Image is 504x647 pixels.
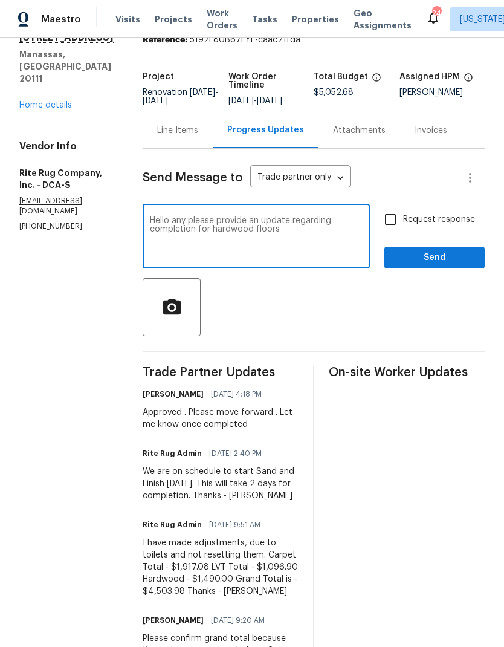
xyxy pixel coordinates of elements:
span: [DATE] [143,97,168,105]
span: - [228,97,282,105]
h6: [PERSON_NAME] [143,614,204,626]
span: [DATE] [190,88,215,97]
h5: Work Order Timeline [228,73,314,89]
div: Progress Updates [227,124,304,136]
span: [DATE] 4:18 PM [211,388,262,400]
span: Send Message to [143,172,243,184]
span: Send [394,250,475,265]
div: Line Items [157,125,198,137]
h5: Assigned HPM [399,73,460,81]
span: [DATE] [228,97,254,105]
span: Maestro [41,13,81,25]
span: Geo Assignments [354,7,412,31]
div: Approved . Please move forward . Let me know once completed [143,406,299,431]
div: 5192E80B67EYF-caac21fda [143,34,485,46]
span: Projects [155,13,192,25]
span: [DATE] [257,97,282,105]
span: [DATE] 9:51 AM [209,519,260,531]
span: Visits [115,13,140,25]
span: The hpm assigned to this work order. [464,73,473,88]
span: [DATE] 2:40 PM [209,447,262,460]
h5: Project [143,73,174,81]
a: Home details [19,101,72,109]
span: Trade Partner Updates [143,366,299,379]
div: 24 [432,7,441,19]
span: Request response [403,213,475,226]
span: [DATE] 9:20 AM [211,614,265,626]
span: Work Orders [207,7,237,31]
span: On-site Worker Updates [329,366,485,379]
button: Send [384,247,485,269]
b: Reference: [143,36,187,44]
span: $5,052.68 [314,88,354,97]
span: The total cost of line items that have been proposed by Opendoor. This sum includes line items th... [372,73,381,88]
h6: Rite Rug Admin [143,447,202,460]
h4: Vendor Info [19,140,114,152]
textarea: Hello any please provide an update regarding completion for hardwood floors [150,216,363,259]
h6: Rite Rug Admin [143,519,202,531]
span: Tasks [252,15,277,24]
div: We are on schedule to start Sand and Finish [DATE]. This will take 2 days for completion. Thanks ... [143,466,299,502]
div: I have made adjustments, due to toilets and not resetting them. Carpet Total - $1,917.08 LVT Tota... [143,537,299,597]
h5: Rite Rug Company, Inc. - DCA-S [19,167,114,191]
div: Attachments [333,125,386,137]
span: Renovation [143,88,218,105]
h5: Total Budget [314,73,368,81]
span: - [143,88,218,105]
h6: [PERSON_NAME] [143,388,204,400]
div: Invoices [415,125,447,137]
span: Properties [292,13,339,25]
div: [PERSON_NAME] [399,88,485,97]
div: Trade partner only [250,168,351,188]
